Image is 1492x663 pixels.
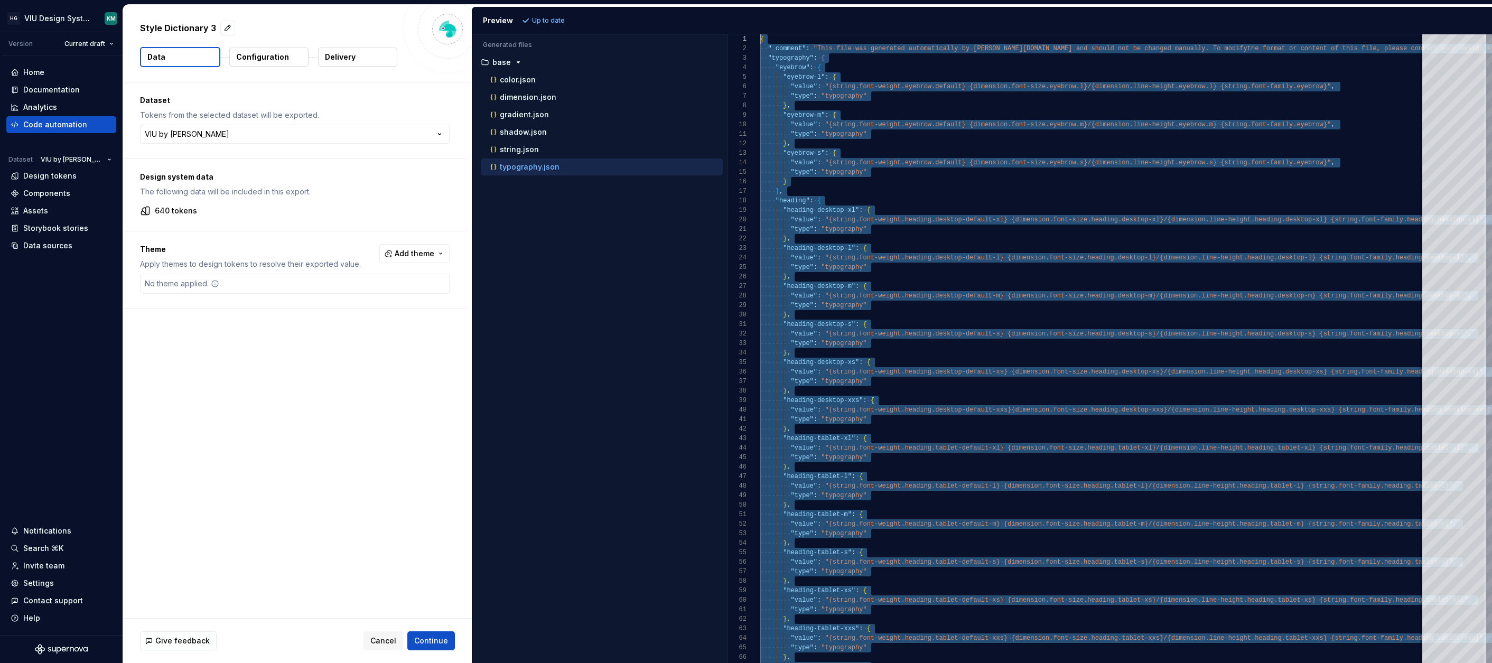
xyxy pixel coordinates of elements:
[817,482,821,490] span: :
[817,368,821,376] span: :
[6,202,116,219] a: Assets
[870,397,874,404] span: {
[1395,292,1468,300] span: heading.desktop-m}"
[1015,83,1205,90] span: ont-size.eyebrow.l}/{dimension.line-height.eyebrow
[140,259,361,269] p: Apply themes to design tokens to resolve their exported value.
[790,92,813,100] span: "type"
[236,52,289,62] p: Configuration
[6,592,116,609] button: Contact support
[140,186,450,197] p: The following data will be included in this export.
[790,302,813,309] span: "type"
[728,348,747,358] div: 34
[783,473,852,480] span: "heading-tablet-l"
[728,462,747,472] div: 46
[825,482,1015,490] span: "{string.font-weight.heading.tablet-default-l} {di
[728,63,747,72] div: 4
[1331,121,1335,128] span: ,
[500,163,559,171] p: typography.json
[6,81,116,98] a: Documentation
[407,631,455,650] button: Continue
[790,159,817,166] span: "value"
[783,111,825,119] span: "eyebrow-m"
[859,207,863,214] span: :
[813,340,817,347] span: :
[813,45,1022,52] span: "This file was generated automatically by [PERSON_NAME]
[140,22,216,34] p: Style Dictionary 3
[809,64,813,71] span: :
[783,273,787,281] span: }
[855,435,859,442] span: :
[23,171,77,181] div: Design tokens
[477,57,723,68] button: base
[855,245,859,252] span: :
[821,340,866,347] span: "typography"
[825,83,1015,90] span: "{string.font-weight.eyebrow.default} {dimension.f
[140,95,450,106] p: Dataset
[825,406,1011,414] span: "{string.font-weight.heading.desktop-default-xxs}
[1205,482,1395,490] span: e-height.heading.tablet-l} {string.font-family.hea
[779,188,783,195] span: ,
[1015,159,1205,166] span: ont-size.eyebrow.s}/{dimension.line-height.eyebrow
[783,349,787,357] span: }
[140,172,450,182] p: Design system data
[6,540,116,557] button: Search ⌘K
[6,557,116,574] a: Invite team
[728,263,747,272] div: 25
[1015,216,1205,223] span: dimension.font-size.heading.desktop-xl}/{dimension
[1395,444,1468,452] span: heading.tablet-xl}"
[728,415,747,424] div: 41
[728,253,747,263] div: 24
[6,185,116,202] a: Components
[481,144,723,155] button: string.json
[36,152,116,167] button: VIU by [PERSON_NAME]
[813,54,817,62] span: :
[6,116,116,133] a: Code automation
[817,64,821,71] span: {
[813,226,817,233] span: :
[821,264,866,271] span: "typography"
[855,321,859,328] span: :
[806,45,809,52] span: :
[728,386,747,396] div: 38
[783,425,787,433] span: }
[23,613,40,623] div: Help
[1331,159,1335,166] span: ,
[821,92,866,100] span: "typography"
[728,177,747,186] div: 16
[855,283,859,290] span: :
[775,197,809,204] span: "heading"
[787,463,790,471] span: ,
[728,206,747,215] div: 19
[813,92,817,100] span: :
[775,188,779,195] span: }
[728,244,747,253] div: 23
[325,52,356,62] p: Delivery
[783,387,787,395] span: }
[728,186,747,196] div: 17
[821,492,866,499] span: "typography"
[7,12,20,25] div: HG
[817,121,821,128] span: :
[728,339,747,348] div: 33
[866,207,870,214] span: {
[790,378,813,385] span: "type"
[1395,368,1483,376] span: ly.heading.desktop-xs}"
[1011,406,1201,414] span: {dimension.font-size.heading.desktop-xxs}/{dimensi
[728,167,747,177] div: 15
[8,40,33,48] div: Version
[821,454,866,461] span: "typography"
[8,155,33,164] div: Dataset
[1395,482,1452,490] span: ding.tablet-l}"
[728,148,747,158] div: 13
[787,425,790,433] span: ,
[787,311,790,319] span: ,
[832,150,836,157] span: {
[790,416,813,423] span: "type"
[6,237,116,254] a: Data sources
[783,283,855,290] span: "heading-desktop-m"
[500,76,536,84] p: color.json
[728,72,747,82] div: 5
[783,397,863,404] span: "heading-desktop-xxs"
[6,522,116,539] button: Notifications
[728,82,747,91] div: 6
